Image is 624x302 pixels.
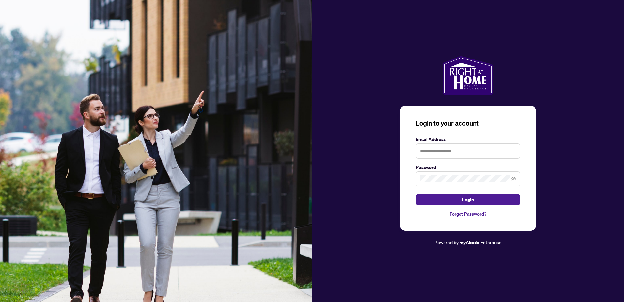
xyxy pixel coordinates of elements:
label: Password [416,164,520,171]
a: myAbode [460,239,479,246]
h3: Login to your account [416,119,520,128]
span: Login [462,194,474,205]
a: Forgot Password? [416,210,520,218]
span: Enterprise [480,239,502,245]
label: Email Address [416,136,520,143]
span: eye-invisible [511,176,516,181]
span: Powered by [434,239,459,245]
img: ma-logo [443,56,493,95]
button: Login [416,194,520,205]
